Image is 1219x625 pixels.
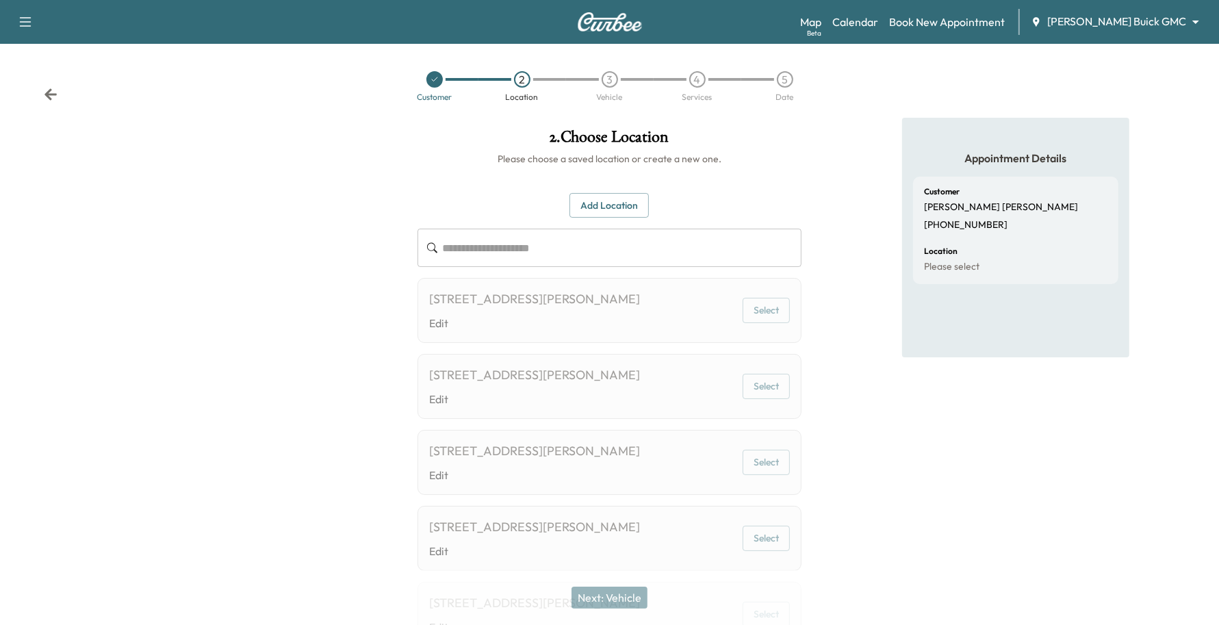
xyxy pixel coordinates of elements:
[682,93,713,101] div: Services
[832,14,878,30] a: Calendar
[800,14,821,30] a: MapBeta
[429,290,640,309] div: [STREET_ADDRESS][PERSON_NAME]
[924,219,1008,231] p: [PHONE_NUMBER]
[429,467,640,483] a: Edit
[429,442,640,461] div: [STREET_ADDRESS][PERSON_NAME]
[743,450,790,475] button: Select
[597,93,623,101] div: Vehicle
[44,88,57,101] div: Back
[924,247,958,255] h6: Location
[514,71,530,88] div: 2
[429,543,640,559] a: Edit
[429,366,640,385] div: [STREET_ADDRESS][PERSON_NAME]
[913,151,1118,166] h5: Appointment Details
[1047,14,1186,29] span: [PERSON_NAME] Buick GMC
[776,93,794,101] div: Date
[418,152,802,166] h6: Please choose a saved location or create a new one.
[569,193,649,218] button: Add Location
[577,12,643,31] img: Curbee Logo
[689,71,706,88] div: 4
[924,201,1078,214] p: [PERSON_NAME] [PERSON_NAME]
[777,71,793,88] div: 5
[743,526,790,551] button: Select
[743,298,790,323] button: Select
[429,315,640,331] a: Edit
[429,391,640,407] a: Edit
[743,374,790,399] button: Select
[506,93,539,101] div: Location
[417,93,452,101] div: Customer
[418,129,802,152] h1: 2 . Choose Location
[602,71,618,88] div: 3
[807,28,821,38] div: Beta
[429,518,640,537] div: [STREET_ADDRESS][PERSON_NAME]
[924,188,960,196] h6: Customer
[924,261,979,273] p: Please select
[889,14,1005,30] a: Book New Appointment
